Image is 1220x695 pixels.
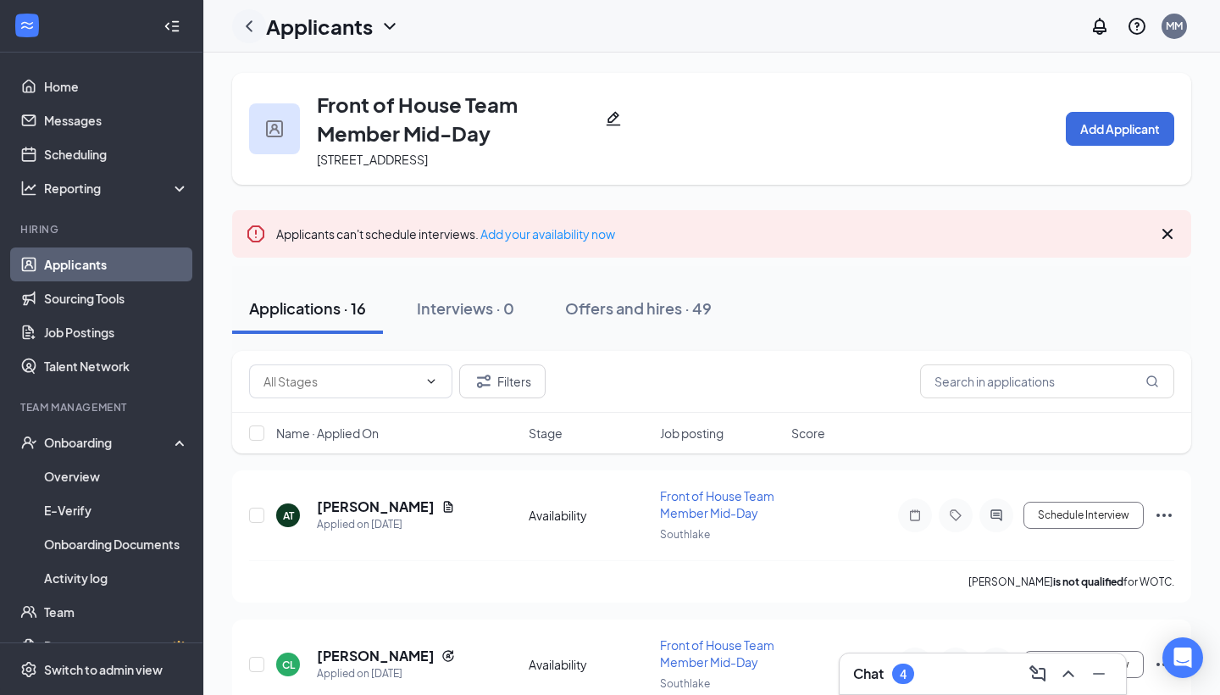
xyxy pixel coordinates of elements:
a: Team [44,595,189,629]
svg: ComposeMessage [1028,664,1048,684]
a: Talent Network [44,349,189,383]
div: Reporting [44,180,190,197]
svg: UserCheck [20,434,37,451]
a: Overview [44,459,189,493]
h3: Chat [853,664,884,683]
span: [STREET_ADDRESS] [317,152,428,167]
input: All Stages [263,372,418,391]
p: [PERSON_NAME] for WOTC. [968,575,1174,589]
svg: Reapply [441,649,455,663]
span: Name · Applied On [276,425,379,442]
a: Home [44,69,189,103]
button: Filter Filters [459,364,546,398]
svg: ChevronLeft [239,16,259,36]
a: Messages [44,103,189,137]
svg: ActiveChat [986,509,1006,522]
div: Team Management [20,400,186,414]
button: Schedule Interview [1023,651,1144,678]
button: Minimize [1085,660,1112,687]
svg: MagnifyingGlass [1145,375,1159,388]
div: Open Intercom Messenger [1162,637,1203,678]
div: Switch to admin view [44,661,163,678]
a: Job Postings [44,315,189,349]
span: Stage [529,425,563,442]
h5: [PERSON_NAME] [317,498,435,516]
div: MM [1166,19,1183,33]
a: Applicants [44,247,189,281]
div: CL [282,658,295,672]
svg: Notifications [1090,16,1110,36]
a: E-Verify [44,493,189,527]
span: Job posting [660,425,724,442]
div: 4 [900,667,907,681]
svg: Note [905,509,925,522]
h3: Front of House Team Member Mid-Day [317,90,598,147]
span: Southlake [660,528,710,541]
div: Onboarding [44,434,175,451]
span: Front of House Team Member Mid-Day [660,637,774,670]
a: Onboarding Documents [44,527,189,561]
a: DocumentsCrown [44,629,189,663]
div: Availability [529,507,650,524]
svg: Pencil [605,110,622,127]
h5: [PERSON_NAME] [317,647,435,665]
a: Activity log [44,561,189,595]
div: Hiring [20,222,186,236]
svg: Ellipses [1154,505,1174,525]
svg: Error [246,224,266,244]
svg: ChevronDown [380,16,400,36]
svg: Collapse [164,18,180,35]
img: user icon [266,120,283,137]
div: Applied on [DATE] [317,665,455,682]
span: Applicants can't schedule interviews. [276,226,615,242]
svg: Cross [1157,224,1178,244]
button: Add Applicant [1066,112,1174,146]
div: Offers and hires · 49 [565,297,712,319]
svg: Minimize [1089,664,1109,684]
b: is not qualified [1053,575,1123,588]
svg: WorkstreamLogo [19,17,36,34]
svg: Filter [474,371,494,392]
button: Schedule Interview [1023,502,1144,529]
button: ChevronUp [1055,660,1082,687]
svg: Tag [945,509,966,522]
span: Front of House Team Member Mid-Day [660,488,774,520]
svg: Document [441,500,455,514]
a: Add your availability now [480,226,615,242]
svg: PrimaryDot [996,651,1017,664]
svg: ChevronDown [424,375,438,388]
div: Availability [529,656,650,673]
button: ComposeMessage [1024,660,1051,687]
span: Southlake [660,677,710,690]
svg: Settings [20,661,37,678]
div: Interviews · 0 [417,297,514,319]
div: AT [283,509,294,523]
div: Applied on [DATE] [317,516,455,533]
input: Search in applications [920,364,1174,398]
svg: Ellipses [1154,654,1174,675]
svg: ChevronUp [1058,664,1079,684]
svg: QuestionInfo [1127,16,1147,36]
div: Applications · 16 [249,297,366,319]
svg: Analysis [20,180,37,197]
span: Score [791,425,825,442]
a: Scheduling [44,137,189,171]
h1: Applicants [266,12,373,41]
a: Sourcing Tools [44,281,189,315]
